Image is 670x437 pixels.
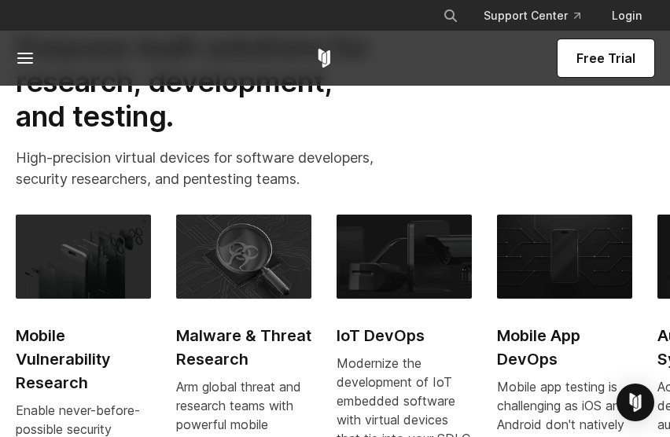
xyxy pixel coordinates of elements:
[337,215,472,299] img: IoT DevOps
[558,39,654,77] a: Free Trial
[497,324,632,371] h2: Mobile App DevOps
[16,324,151,395] h2: Mobile Vulnerability Research
[176,324,311,371] h2: Malware & Threat Research
[576,49,635,68] span: Free Trial
[16,215,151,299] img: Mobile Vulnerability Research
[436,2,465,30] button: Search
[315,49,334,68] a: Corellium Home
[430,2,654,30] div: Navigation Menu
[599,2,654,30] a: Login
[337,324,472,347] h2: IoT DevOps
[617,384,654,421] div: Open Intercom Messenger
[176,215,311,299] img: Malware & Threat Research
[497,215,632,299] img: Mobile App DevOps
[471,2,593,30] a: Support Center
[16,147,375,189] p: High-precision virtual devices for software developers, security researchers, and pentesting teams.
